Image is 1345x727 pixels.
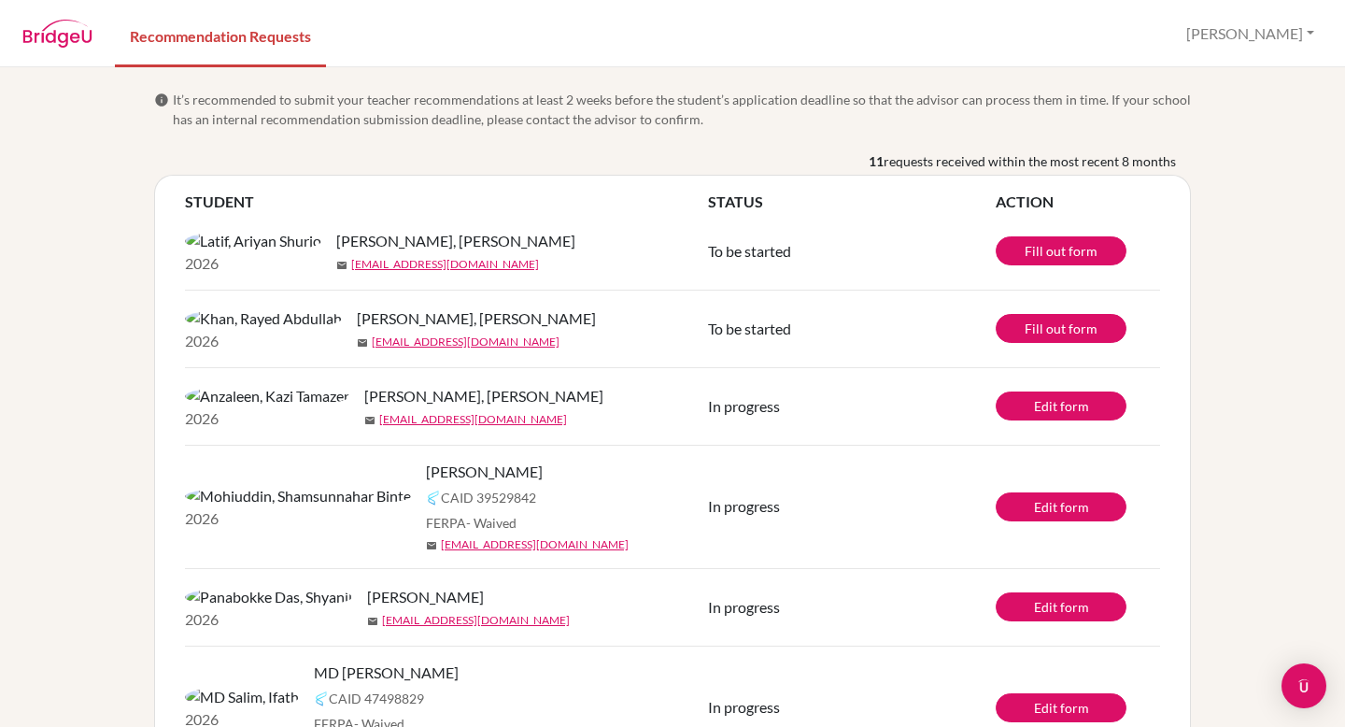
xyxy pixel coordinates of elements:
img: BridgeU logo [22,20,92,48]
span: mail [364,415,375,426]
a: Edit form [996,392,1126,421]
span: mail [426,540,437,551]
span: It’s recommended to submit your teacher recommendations at least 2 weeks before the student’s app... [173,90,1191,129]
a: [EMAIL_ADDRESS][DOMAIN_NAME] [382,612,570,629]
a: Fill out form [996,236,1126,265]
span: mail [357,337,368,349]
img: MD Salim, Ifath [185,686,299,708]
a: [EMAIL_ADDRESS][DOMAIN_NAME] [372,334,559,350]
p: 2026 [185,608,352,631]
a: Edit form [996,693,1126,722]
img: Common App logo [426,491,441,506]
span: MD [PERSON_NAME] [314,662,459,684]
img: Mohiuddin, Shamsunnahar Binte [185,485,411,507]
span: info [154,93,169,107]
p: 2026 [185,330,342,352]
span: [PERSON_NAME], [PERSON_NAME] [364,385,603,407]
span: - Waived [466,515,517,531]
b: 11 [869,151,884,171]
a: Edit form [996,492,1126,521]
span: [PERSON_NAME], [PERSON_NAME] [357,307,596,330]
a: [EMAIL_ADDRESS][DOMAIN_NAME] [351,256,539,273]
img: Latif, Ariyan Shurjo [185,230,321,252]
span: CAID 39529842 [441,488,536,507]
p: 2026 [185,407,349,430]
button: [PERSON_NAME] [1178,16,1323,51]
a: Edit form [996,592,1126,621]
th: ACTION [996,191,1160,213]
span: CAID 47498829 [329,689,424,708]
img: Khan, Rayed Abdullah [185,307,342,330]
th: STATUS [708,191,996,213]
span: mail [336,260,347,271]
p: 2026 [185,252,321,275]
img: Panabokke Das, Shyanil [185,586,352,608]
a: Recommendation Requests [115,3,326,67]
span: FERPA [426,513,517,533]
div: Open Intercom Messenger [1281,663,1326,708]
span: To be started [708,242,791,260]
span: To be started [708,320,791,337]
span: requests received within the most recent 8 months [884,151,1176,171]
img: Anzaleen, Kazi Tamazer [185,385,349,407]
span: [PERSON_NAME] [367,586,484,608]
span: In progress [708,497,780,515]
a: Fill out form [996,314,1126,343]
span: mail [367,616,378,627]
p: 2026 [185,507,411,530]
a: [EMAIL_ADDRESS][DOMAIN_NAME] [379,411,567,428]
span: In progress [708,598,780,616]
span: [PERSON_NAME] [426,461,543,483]
span: In progress [708,698,780,716]
th: STUDENT [185,191,708,213]
a: [EMAIL_ADDRESS][DOMAIN_NAME] [441,536,629,553]
span: In progress [708,397,780,415]
span: [PERSON_NAME], [PERSON_NAME] [336,230,575,252]
img: Common App logo [314,691,329,706]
